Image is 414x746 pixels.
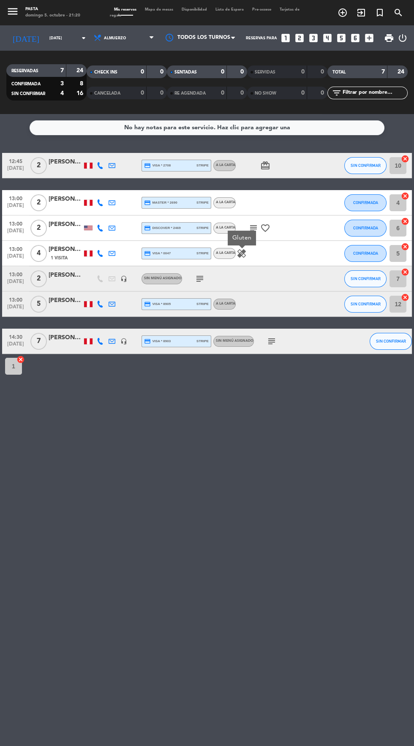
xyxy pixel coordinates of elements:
[60,90,64,96] strong: 4
[177,8,211,11] span: Disponibilidad
[393,8,403,18] i: search
[321,69,326,75] strong: 0
[30,333,47,350] span: 7
[5,294,26,304] span: 13:00
[353,200,378,205] span: CONFIRMADA
[336,33,347,44] i: looks_5
[196,250,209,256] span: stripe
[5,156,26,166] span: 12:45
[196,225,209,231] span: stripe
[301,90,305,96] strong: 0
[381,69,385,75] strong: 7
[144,225,181,231] span: discover * 2469
[344,270,387,287] button: SIN CONFIRMAR
[144,199,151,206] i: credit_card
[216,226,235,229] span: A la carta
[60,81,64,87] strong: 3
[240,69,245,75] strong: 0
[174,91,206,95] span: RE AGENDADA
[216,201,235,204] span: A la carta
[5,279,26,289] span: [DATE]
[144,250,151,257] i: credit_card
[30,245,47,262] span: 4
[5,218,26,228] span: 13:00
[110,8,141,11] span: Mis reservas
[120,275,127,282] i: headset_mic
[401,192,409,200] i: cancel
[260,161,270,171] i: card_giftcard
[30,194,47,211] span: 2
[30,270,47,287] span: 2
[120,338,127,345] i: headset_mic
[344,245,387,262] button: CONFIRMADA
[144,162,171,169] span: visa * 2708
[350,33,361,44] i: looks_6
[196,338,209,344] span: stripe
[79,33,89,43] i: arrow_drop_down
[301,69,305,75] strong: 0
[5,193,26,203] span: 13:00
[5,253,26,263] span: [DATE]
[246,36,277,41] span: Reservas para
[338,8,348,18] i: add_circle_outline
[124,123,290,133] div: No hay notas para este servicio. Haz clic para agregar una
[144,225,151,231] i: credit_card
[144,338,171,345] span: visa * 8903
[294,33,305,44] i: looks_two
[221,69,224,75] strong: 0
[353,251,378,256] span: CONFIRMADA
[80,81,85,87] strong: 8
[5,244,26,253] span: 13:00
[141,8,177,11] span: Mapa de mesas
[144,250,171,257] span: visa * 0047
[160,90,165,96] strong: 0
[49,333,82,343] div: [PERSON_NAME]
[351,302,381,306] span: SIN CONFIRMAR
[267,336,277,346] i: subject
[351,276,381,281] span: SIN CONFIRMAR
[144,277,182,280] span: Sin menú asignado
[398,33,408,43] i: power_settings_new
[216,163,235,167] span: A la carta
[344,194,387,211] button: CONFIRMADA
[5,332,26,341] span: 14:30
[5,304,26,314] span: [DATE]
[321,90,326,96] strong: 0
[11,69,38,73] span: RESERVADAS
[5,166,26,175] span: [DATE]
[401,155,409,163] i: cancel
[144,338,151,345] i: credit_card
[376,339,406,343] span: SIN CONFIRMAR
[5,269,26,279] span: 13:00
[141,69,144,75] strong: 0
[30,296,47,313] span: 5
[384,33,394,43] span: print
[49,157,82,167] div: [PERSON_NAME]
[141,90,144,96] strong: 0
[240,90,245,96] strong: 0
[248,223,259,233] i: subject
[49,296,82,305] div: [PERSON_NAME]
[216,339,253,343] span: Sin menú asignado
[351,163,381,168] span: SIN CONFIRMAR
[174,70,197,74] span: SENTADAS
[308,33,319,44] i: looks_3
[332,88,342,98] i: filter_list
[401,242,409,251] i: cancel
[144,301,171,308] span: visa * 8905
[401,268,409,276] i: cancel
[356,8,366,18] i: exit_to_app
[5,228,26,238] span: [DATE]
[16,355,25,364] i: cancel
[160,69,165,75] strong: 0
[30,157,47,174] span: 2
[94,70,117,74] span: CHECK INS
[5,341,26,351] span: [DATE]
[228,231,256,245] div: Gluten
[353,226,378,230] span: CONFIRMADA
[260,223,270,233] i: favorite_border
[49,194,82,204] div: [PERSON_NAME]
[196,301,209,307] span: stripe
[6,5,19,18] i: menu
[5,203,26,212] span: [DATE]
